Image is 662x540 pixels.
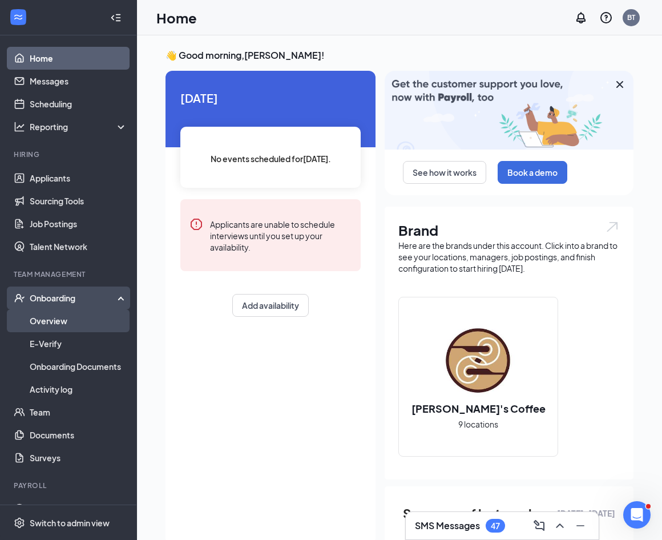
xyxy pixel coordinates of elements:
svg: QuestionInfo [599,11,613,25]
div: Applicants are unable to schedule interviews until you set up your availability. [210,217,352,253]
svg: WorkstreamLogo [13,11,24,23]
svg: Analysis [14,121,25,132]
svg: Cross [613,78,627,91]
svg: Error [189,217,203,231]
svg: Notifications [574,11,588,25]
img: open.6027fd2a22e1237b5b06.svg [605,220,620,233]
span: No events scheduled for [DATE] . [211,152,331,165]
a: Scheduling [30,92,127,115]
a: Team [30,401,127,424]
span: [DATE] [180,89,361,107]
div: 47 [491,521,500,531]
span: Summary of last week [403,503,536,523]
svg: ComposeMessage [532,519,546,533]
button: Minimize [571,517,590,535]
button: Add availability [232,294,309,317]
a: Activity log [30,378,127,401]
img: payroll-large.gif [385,71,633,150]
span: 9 locations [458,418,498,430]
a: PayrollCrown [30,498,127,521]
h1: Brand [398,220,620,240]
div: Team Management [14,269,125,279]
svg: Settings [14,517,25,529]
svg: Collapse [110,12,122,23]
div: Hiring [14,150,125,159]
div: Switch to admin view [30,517,110,529]
img: Ziggi's Coffee [442,324,515,397]
h2: [PERSON_NAME]'s Coffee [400,401,557,416]
button: ChevronUp [551,517,569,535]
h3: SMS Messages [415,519,480,532]
a: Talent Network [30,235,127,258]
a: Applicants [30,167,127,190]
svg: ChevronUp [553,519,567,533]
a: Messages [30,70,127,92]
a: Sourcing Tools [30,190,127,212]
a: Overview [30,309,127,332]
div: Payroll [14,481,125,490]
iframe: Intercom live chat [623,501,651,529]
a: Surveys [30,446,127,469]
button: ComposeMessage [530,517,548,535]
h3: 👋 Good morning, [PERSON_NAME] ! [165,49,633,62]
div: Here are the brands under this account. Click into a brand to see your locations, managers, job p... [398,240,620,274]
a: Onboarding Documents [30,355,127,378]
button: Book a demo [498,161,567,184]
a: Job Postings [30,212,127,235]
div: Onboarding [30,292,118,304]
div: BT [627,13,635,22]
button: See how it works [403,161,486,184]
span: [DATE] - [DATE] [557,507,615,519]
svg: UserCheck [14,292,25,304]
h1: Home [156,8,197,27]
div: Reporting [30,121,128,132]
a: E-Verify [30,332,127,355]
a: Home [30,47,127,70]
svg: Minimize [574,519,587,533]
a: Documents [30,424,127,446]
